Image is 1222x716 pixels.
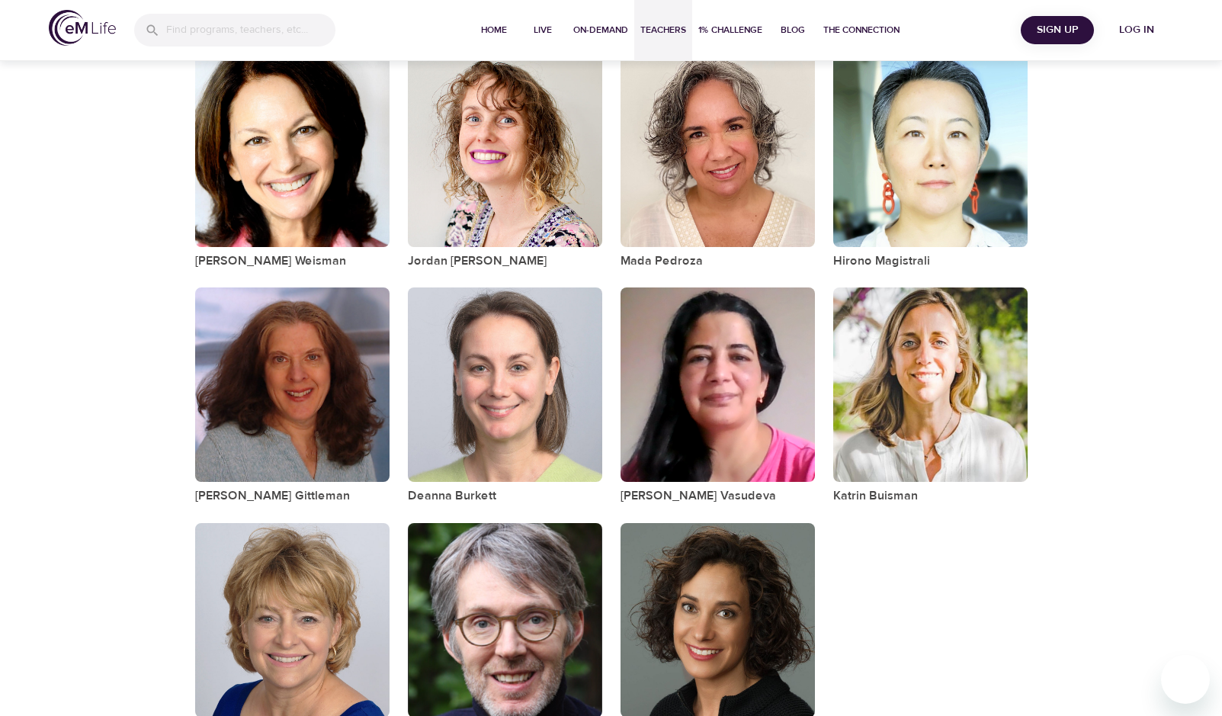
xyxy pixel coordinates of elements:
[573,22,628,38] span: On-Demand
[1027,21,1088,40] span: Sign Up
[524,22,561,38] span: Live
[195,488,350,504] a: [PERSON_NAME] Gittleman
[49,10,116,46] img: logo
[833,253,930,269] a: Hirono Magistrali
[833,488,918,504] a: Katrin Buisman
[166,14,335,47] input: Find programs, teachers, etc...
[621,253,703,269] a: Mada Pedroza
[1021,16,1094,44] button: Sign Up
[1100,16,1173,44] button: Log in
[698,22,762,38] span: 1% Challenge
[775,22,811,38] span: Blog
[195,253,346,269] a: [PERSON_NAME] Weisman
[1161,655,1210,704] iframe: Button to launch messaging window
[1106,21,1167,40] span: Log in
[823,22,900,38] span: The Connection
[476,22,512,38] span: Home
[408,488,496,504] a: Deanna Burkett
[408,253,547,269] a: Jordan [PERSON_NAME]
[640,22,686,38] span: Teachers
[621,488,776,504] a: [PERSON_NAME] Vasudeva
